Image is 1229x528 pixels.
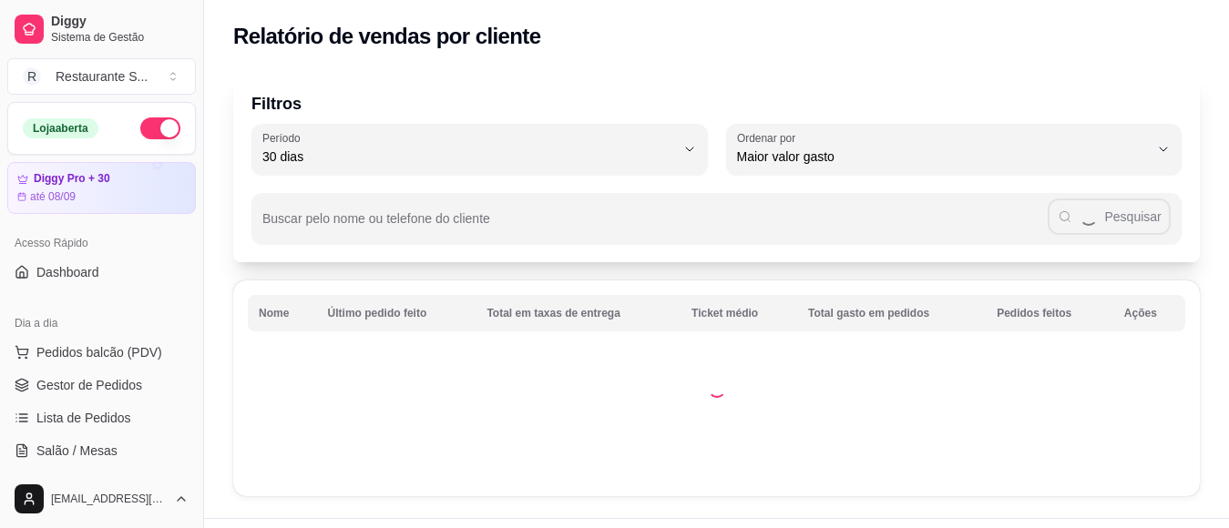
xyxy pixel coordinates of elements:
[36,442,118,460] span: Salão / Mesas
[737,130,802,146] label: Ordenar por
[7,403,196,432] a: Lista de Pedidos
[7,258,196,287] a: Dashboard
[51,14,189,30] span: Diggy
[30,189,76,204] article: até 08/09
[34,172,110,186] article: Diggy Pro + 30
[262,147,675,166] span: 30 dias
[36,263,99,281] span: Dashboard
[140,117,180,139] button: Alterar Status
[7,7,196,51] a: DiggySistema de Gestão
[737,147,1150,166] span: Maior valor gasto
[7,338,196,367] button: Pedidos balcão (PDV)
[51,492,167,506] span: [EMAIL_ADDRESS][DOMAIN_NAME]
[51,30,189,45] span: Sistema de Gestão
[233,22,541,51] h2: Relatório de vendas por cliente
[36,376,142,394] span: Gestor de Pedidos
[251,91,1182,117] p: Filtros
[36,409,131,427] span: Lista de Pedidos
[7,162,196,214] a: Diggy Pro + 30até 08/09
[708,380,726,398] div: Loading
[7,228,196,258] div: Acesso Rápido
[36,343,162,361] span: Pedidos balcão (PDV)
[23,118,98,138] div: Loja aberta
[7,371,196,400] a: Gestor de Pedidos
[23,67,41,86] span: R
[7,469,196,498] a: Diggy Botnovo
[7,477,196,521] button: [EMAIL_ADDRESS][DOMAIN_NAME]
[262,130,306,146] label: Período
[7,58,196,95] button: Select a team
[251,124,708,175] button: Período30 dias
[7,436,196,465] a: Salão / Mesas
[262,217,1048,235] input: Buscar pelo nome ou telefone do cliente
[56,67,148,86] div: Restaurante S ...
[726,124,1183,175] button: Ordenar porMaior valor gasto
[7,309,196,338] div: Dia a dia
